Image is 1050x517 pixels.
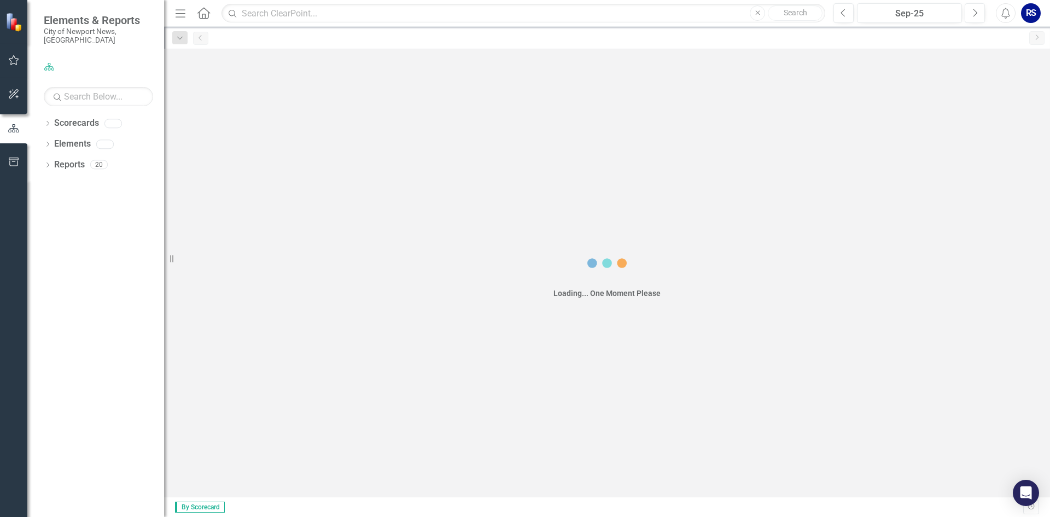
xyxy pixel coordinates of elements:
span: By Scorecard [175,502,225,513]
a: Reports [54,159,85,171]
div: 20 [90,160,108,170]
small: City of Newport News, [GEOGRAPHIC_DATA] [44,27,153,45]
button: Search [768,5,822,21]
a: Elements [54,138,91,150]
input: Search Below... [44,87,153,106]
a: Scorecards [54,117,99,130]
span: Search [784,8,807,17]
div: Open Intercom Messenger [1013,480,1039,506]
img: ClearPoint Strategy [5,12,25,31]
span: Elements & Reports [44,14,153,27]
button: RS [1021,3,1041,23]
input: Search ClearPoint... [221,4,825,23]
div: Loading... One Moment Please [553,288,661,299]
button: Sep-25 [857,3,962,23]
div: Sep-25 [861,7,958,20]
